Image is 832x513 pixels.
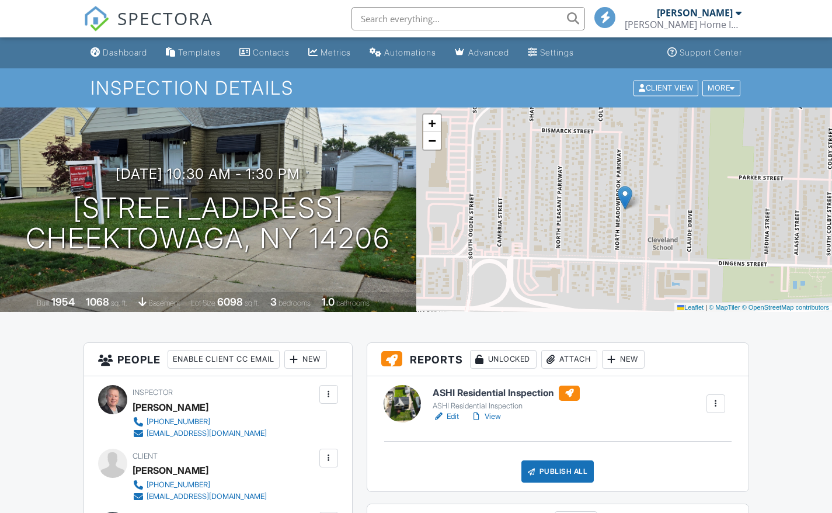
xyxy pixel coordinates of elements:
h1: Inspection Details [90,78,741,98]
div: More [702,80,740,96]
div: [PHONE_NUMBER] [147,480,210,490]
span: | [705,304,707,311]
a: Support Center [663,42,747,64]
div: Support Center [680,47,742,57]
div: [EMAIL_ADDRESS][DOMAIN_NAME] [147,429,267,438]
a: Advanced [450,42,514,64]
a: Edit [433,411,459,422]
input: Search everything... [351,7,585,30]
span: Built [37,299,50,307]
span: bathrooms [336,299,370,307]
h3: People [84,343,352,376]
a: [EMAIL_ADDRESS][DOMAIN_NAME] [133,491,267,502]
a: [PHONE_NUMBER] [133,416,267,428]
div: [EMAIL_ADDRESS][DOMAIN_NAME] [147,492,267,501]
span: sq.ft. [245,299,259,307]
a: Contacts [235,42,294,64]
h3: Reports [367,343,749,376]
a: Zoom out [423,132,441,150]
div: Automations [384,47,436,57]
div: Advanced [468,47,509,57]
a: © OpenStreetMap contributors [742,304,829,311]
div: Metrics [321,47,351,57]
div: 3 [270,296,277,308]
a: Automations (Basic) [365,42,441,64]
div: Settings [540,47,574,57]
a: View [471,411,501,422]
a: Dashboard [86,42,152,64]
span: sq. ft. [111,299,127,307]
a: Templates [161,42,225,64]
a: ASHI Residential Inspection ASHI Residential Inspection [433,386,580,411]
div: 1954 [51,296,75,308]
img: Marker [618,186,632,210]
h3: [DATE] 10:30 am - 1:30 pm [116,166,300,182]
div: 1068 [86,296,109,308]
a: Settings [523,42,579,64]
a: Client View [632,83,701,92]
div: [PHONE_NUMBER] [147,417,210,427]
span: SPECTORA [117,6,213,30]
img: The Best Home Inspection Software - Spectora [83,6,109,32]
span: Lot Size [191,299,215,307]
a: Zoom in [423,115,441,132]
a: © MapTiler [709,304,740,311]
span: − [428,133,436,148]
h6: ASHI Residential Inspection [433,386,580,401]
span: basement [148,299,180,307]
a: SPECTORA [83,16,213,40]
a: Metrics [304,42,356,64]
div: [PERSON_NAME] [657,7,733,19]
a: Leaflet [677,304,704,311]
div: Johnson Home Inspection [625,19,742,30]
span: bedrooms [279,299,311,307]
div: [PERSON_NAME] [133,462,208,479]
div: Templates [178,47,221,57]
div: Publish All [521,460,594,483]
span: Inspector [133,388,173,397]
div: Attach [541,350,597,369]
a: [EMAIL_ADDRESS][DOMAIN_NAME] [133,428,267,439]
a: [PHONE_NUMBER] [133,479,267,491]
span: + [428,116,436,130]
div: ASHI Residential Inspection [433,401,580,411]
div: 6098 [217,296,243,308]
div: Unlocked [470,350,537,369]
div: New [602,350,645,369]
div: Client View [633,80,698,96]
span: Client [133,452,158,460]
div: 1.0 [322,296,335,308]
div: [PERSON_NAME] [133,398,208,416]
div: Contacts [253,47,290,57]
h1: [STREET_ADDRESS] Cheektowaga, NY 14206 [26,193,390,255]
div: Enable Client CC Email [168,350,280,369]
div: New [284,350,327,369]
div: Dashboard [103,47,147,57]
